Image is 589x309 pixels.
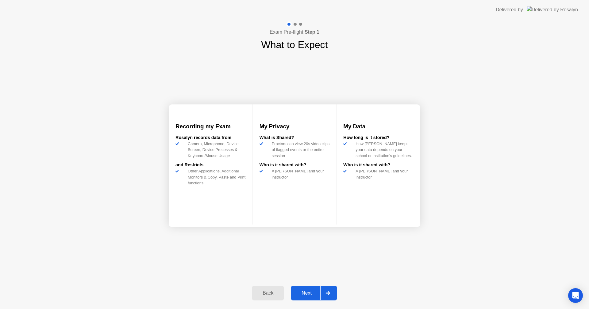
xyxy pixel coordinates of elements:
button: Next [291,286,337,300]
div: A [PERSON_NAME] and your instructor [269,168,330,180]
div: Rosalyn records data from [175,134,246,141]
button: Back [252,286,284,300]
b: Step 1 [305,29,319,35]
div: Who is it shared with? [260,162,330,168]
div: Open Intercom Messenger [568,288,583,303]
h3: My Data [343,122,414,131]
div: Who is it shared with? [343,162,414,168]
h3: Recording my Exam [175,122,246,131]
div: How long is it stored? [343,134,414,141]
div: How [PERSON_NAME] keeps your data depends on your school or institution’s guidelines. [353,141,414,159]
h4: Exam Pre-flight: [270,28,319,36]
div: Other Applications, Additional Monitors & Copy, Paste and Print functions [185,168,246,186]
div: What is Shared? [260,134,330,141]
h1: What to Expect [261,37,328,52]
div: Delivered by [496,6,523,13]
div: A [PERSON_NAME] and your instructor [353,168,414,180]
div: and Restricts [175,162,246,168]
div: Next [293,290,320,296]
div: Camera, Microphone, Device Screen, Device Processes & Keyboard/Mouse Usage [185,141,246,159]
h3: My Privacy [260,122,330,131]
div: Proctors can view 20s video clips of flagged events or the entire session [269,141,330,159]
div: Back [254,290,282,296]
img: Delivered by Rosalyn [527,6,578,13]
